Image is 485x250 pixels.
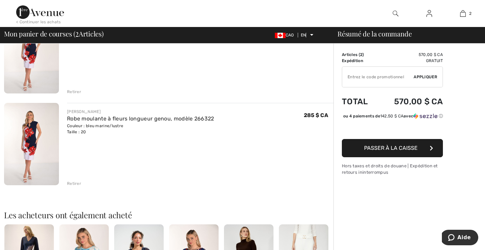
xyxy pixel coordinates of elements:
[403,114,413,118] font: avec
[304,112,328,118] font: 285 $ CA
[301,33,306,37] font: EN
[67,109,101,114] font: [PERSON_NAME]
[342,163,438,175] font: Hors taxes et droits de douane | Expédition et retours ininterrompus
[360,52,362,57] font: 2
[413,113,438,119] img: Sezzle
[342,121,443,137] iframe: PayPal-paypal
[426,58,443,63] font: Gratuit
[342,113,443,121] div: ou 4 paiements de142,50 $ CAavecSezzle Cliquez pour en savoir plus sur Sezzle
[439,114,443,118] font: ⓘ
[67,181,81,186] font: Retirer
[4,29,75,38] font: Mon panier de courses (
[67,89,81,94] font: Retirer
[67,130,86,134] font: Taille : 20
[16,20,61,24] font: < Continuer les achats
[426,9,432,18] img: Mes informations
[4,103,59,185] img: Robe moulante à fleurs longueur genou, modèle 266322
[286,33,294,37] font: CAO
[393,9,398,18] img: rechercher sur le site
[421,9,438,18] a: Se connecter
[342,67,414,87] input: Code promotionnel
[67,123,123,128] font: Couleur : bleu marine/lustre
[342,97,368,106] font: Total
[362,52,364,57] font: )
[75,27,79,39] font: 2
[342,58,363,63] font: Expédition
[343,114,380,118] font: ou 4 paiements de
[4,210,132,220] font: Les acheteurs ont également acheté
[275,33,286,38] img: Dollar canadien
[364,145,418,151] font: Passer à la caisse
[67,115,214,122] a: Robe moulante à fleurs longueur genou, modèle 266322
[442,230,478,247] iframe: Ouvre un widget où vous pouvez trouver plus d'informations
[419,52,443,57] font: 570,00 $ CA
[16,5,64,19] img: 1ère Avenue
[380,114,403,118] font: 142,50 $ CA
[342,139,443,157] button: Passer à la caisse
[79,29,104,38] font: Articles)
[414,75,437,79] font: Appliquer
[4,11,59,93] img: Robe moulante à fleurs longueur genou, modèle 266322
[469,11,472,16] font: 2
[342,52,360,57] font: Articles (
[337,29,412,38] font: Résumé de la commande
[460,9,466,18] img: Mon sac
[394,97,443,106] font: 570,00 $ CA
[446,9,479,18] a: 2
